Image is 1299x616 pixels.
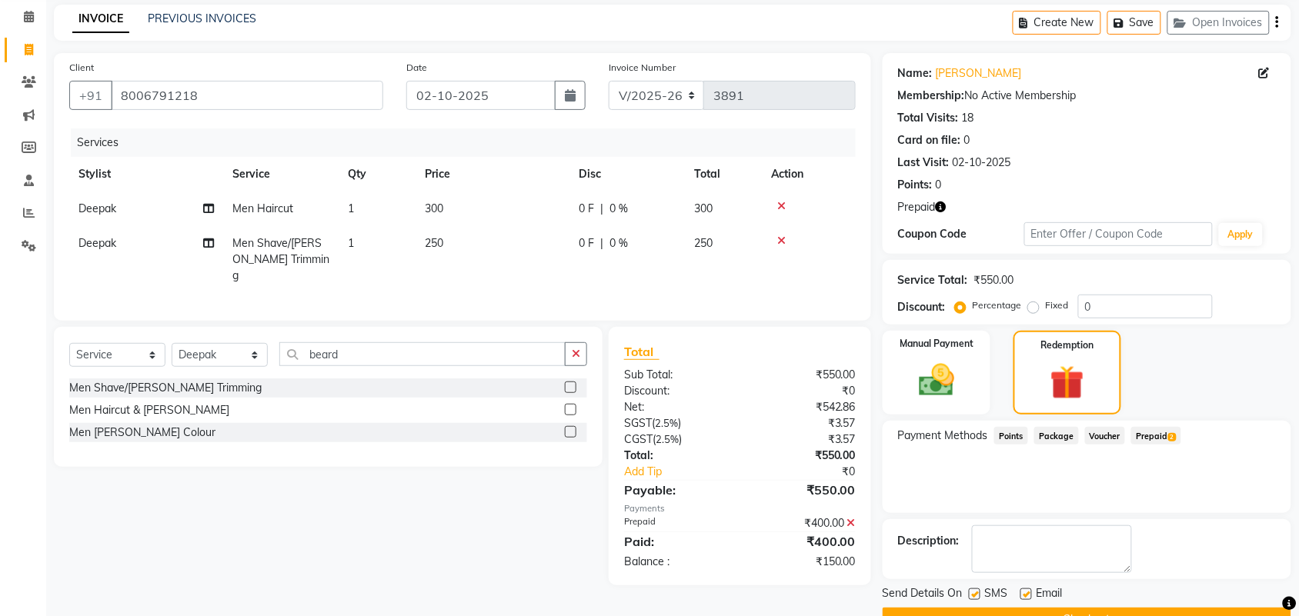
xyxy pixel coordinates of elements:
div: 0 [964,132,970,148]
div: Description: [898,533,960,549]
div: ₹542.86 [740,399,867,415]
span: 0 % [609,235,628,251]
div: ₹550.00 [974,272,1014,288]
span: Total [624,344,660,360]
span: 1 [348,236,354,250]
div: Service Total: [898,272,968,288]
span: Deepak [78,201,116,215]
span: 0 % [609,201,628,217]
input: Search by Name/Mobile/Email/Code [111,81,383,110]
div: ₹550.00 [740,481,867,499]
th: Service [223,157,339,191]
div: ₹0 [740,383,867,399]
div: Payments [624,502,856,515]
label: Redemption [1041,338,1094,352]
img: _cash.svg [908,360,966,401]
div: Sub Total: [613,367,740,383]
span: SMS [985,585,1008,604]
div: ₹0 [761,464,867,480]
span: Deepak [78,236,116,250]
div: ₹400.00 [740,515,867,531]
span: 0 F [579,201,594,217]
div: ( ) [613,415,740,431]
div: Total Visits: [898,110,959,126]
div: Paid: [613,532,740,551]
span: Men Haircut [232,201,293,215]
img: _gift.svg [1040,361,1095,404]
div: ₹550.00 [740,448,867,464]
th: Action [762,157,856,191]
th: Price [416,157,569,191]
span: Email [1037,585,1063,604]
span: 300 [425,201,443,215]
th: Qty [339,157,416,191]
label: Fixed [1046,298,1069,312]
div: Balance : [613,554,740,570]
div: Total: [613,448,740,464]
span: 300 [694,201,713,215]
div: Men Shave/[PERSON_NAME] Trimming [69,380,262,396]
th: Disc [569,157,685,191]
div: ₹3.57 [740,431,867,448]
span: Voucher [1085,427,1126,445]
div: ₹3.57 [740,415,867,431]
div: Discount: [898,299,946,315]
th: Total [685,157,762,191]
div: 02-10-2025 [953,155,1011,171]
span: Men Shave/[PERSON_NAME] Trimming [232,236,329,282]
span: | [600,201,603,217]
span: Prepaid [898,199,936,215]
span: 250 [425,236,443,250]
div: Discount: [613,383,740,399]
a: [PERSON_NAME] [936,65,1022,82]
span: CGST [624,432,653,446]
span: 2.5% [655,417,678,429]
span: | [600,235,603,251]
div: 0 [936,177,942,193]
a: INVOICE [72,5,129,33]
span: SGST [624,416,652,430]
div: Points: [898,177,933,193]
label: Manual Payment [900,337,973,351]
div: No Active Membership [898,88,1276,104]
button: +91 [69,81,112,110]
button: Create New [1013,11,1101,35]
span: Send Details On [883,585,963,604]
input: Enter Offer / Coupon Code [1024,222,1213,246]
div: ₹150.00 [740,554,867,570]
div: Name: [898,65,933,82]
div: ( ) [613,431,740,448]
th: Stylist [69,157,223,191]
div: ₹400.00 [740,532,867,551]
div: Services [71,128,867,157]
span: 2.5% [656,433,679,445]
span: 0 F [579,235,594,251]
div: Last Visit: [898,155,950,171]
a: PREVIOUS INVOICES [148,12,256,25]
button: Save [1107,11,1161,35]
div: Net: [613,399,740,415]
div: Payable: [613,481,740,499]
button: Apply [1219,223,1263,246]
span: 1 [348,201,354,215]
div: 18 [962,110,974,126]
input: Search or Scan [279,342,566,366]
span: Package [1034,427,1079,445]
label: Client [69,61,94,75]
div: Men [PERSON_NAME] Colour [69,425,215,441]
label: Percentage [973,298,1022,312]
div: Prepaid [613,515,740,531]
div: Coupon Code [898,226,1024,242]
div: Membership: [898,88,965,104]
a: Add Tip [613,464,761,480]
span: 2 [1168,433,1177,442]
label: Date [406,61,427,75]
span: Points [994,427,1028,445]
label: Invoice Number [609,61,676,75]
div: Card on file: [898,132,961,148]
span: Payment Methods [898,428,988,444]
span: Prepaid [1131,427,1181,445]
button: Open Invoices [1167,11,1270,35]
span: 250 [694,236,713,250]
div: ₹550.00 [740,367,867,383]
